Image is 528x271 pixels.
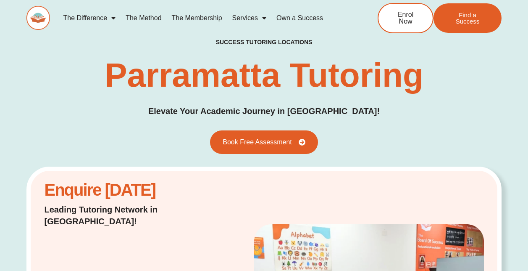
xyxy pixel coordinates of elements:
a: Enrol Now [378,3,433,33]
span: Find a Success [446,12,489,24]
p: Leading Tutoring Network in [GEOGRAPHIC_DATA]! [44,204,198,227]
p: Elevate Your Academic Journey in [GEOGRAPHIC_DATA]! [148,105,380,118]
span: Enrol Now [391,11,420,25]
a: The Method [121,8,166,28]
a: The Membership [167,8,227,28]
h1: Parramatta Tutoring [105,58,423,92]
a: Find a Success [433,3,502,33]
span: Book Free Assessment [223,139,292,146]
h2: Enquire [DATE] [44,185,198,195]
a: Book Free Assessment [210,130,318,154]
nav: Menu [58,8,351,28]
a: Services [227,8,271,28]
a: Own a Success [271,8,328,28]
a: The Difference [58,8,121,28]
